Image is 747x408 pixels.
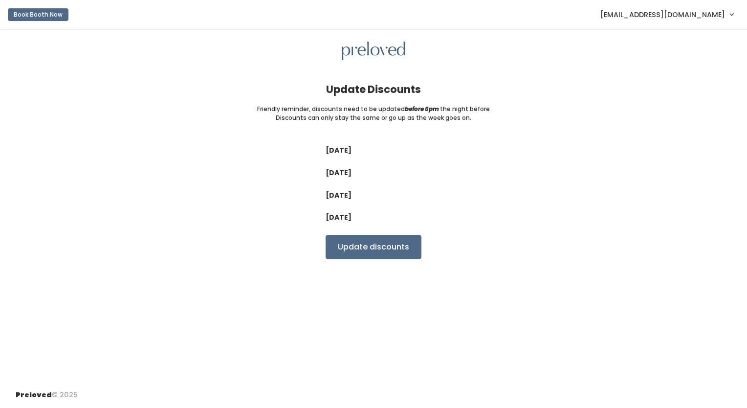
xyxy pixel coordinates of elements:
label: [DATE] [326,168,352,178]
h4: Update Discounts [326,84,421,95]
label: [DATE] [326,145,352,156]
i: before 6pm [405,105,439,113]
span: [EMAIL_ADDRESS][DOMAIN_NAME] [600,9,725,20]
label: [DATE] [326,212,352,223]
label: [DATE] [326,190,352,201]
input: Update discounts [326,235,421,259]
span: Preloved [16,390,52,400]
a: Book Booth Now [8,4,68,25]
button: Book Booth Now [8,8,68,21]
div: © 2025 [16,382,78,400]
a: [EMAIL_ADDRESS][DOMAIN_NAME] [591,4,743,25]
small: Discounts can only stay the same or go up as the week goes on. [276,113,471,122]
img: preloved logo [342,42,405,61]
small: Friendly reminder, discounts need to be updated the night before [257,105,490,113]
